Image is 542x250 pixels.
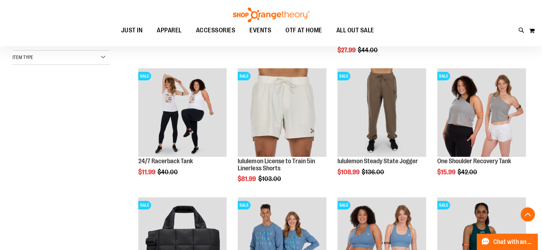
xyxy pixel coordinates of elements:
img: Main view of One Shoulder Recovery Tank [437,68,526,157]
span: SALE [138,201,151,209]
a: 24/7 Racerback TankSALE [138,68,227,158]
span: SALE [138,72,151,80]
span: SALE [337,72,350,80]
div: product [334,65,430,194]
span: ALL OUT SALE [336,22,374,38]
span: $81.99 [238,175,257,182]
span: SALE [337,201,350,209]
div: product [234,65,330,201]
span: $40.00 [158,169,179,176]
a: One Shoulder Recovery Tank [437,158,511,165]
a: lululemon Steady State JoggerSALE [337,68,426,158]
span: SALE [238,72,251,80]
a: lululemon License to Train 5in Linerless ShortsSALE [238,68,326,158]
a: Main view of One Shoulder Recovery TankSALE [437,68,526,158]
button: Back To Top [521,207,535,222]
div: product [135,65,231,194]
img: Shop Orangetheory [232,7,310,22]
a: 24/7 Racerback Tank [138,158,193,165]
img: lululemon Steady State Jogger [337,68,426,157]
span: JUST IN [121,22,143,38]
span: Chat with an Expert [493,239,533,245]
span: OTF AT HOME [285,22,322,38]
span: $15.99 [437,169,456,176]
a: lululemon License to Train 5in Linerless Shorts [238,158,315,172]
span: $44.00 [358,47,379,54]
span: $103.00 [258,175,282,182]
span: $11.99 [138,169,156,176]
span: EVENTS [249,22,271,38]
button: Chat with an Expert [477,234,538,250]
div: product [434,65,530,194]
span: $108.99 [337,169,361,176]
span: APPAREL [157,22,182,38]
span: $42.00 [458,169,478,176]
span: SALE [437,72,450,80]
span: ACCESSORIES [196,22,236,38]
span: SALE [238,201,251,209]
span: SALE [437,201,450,209]
span: $27.99 [337,47,357,54]
span: $136.00 [362,169,385,176]
img: lululemon License to Train 5in Linerless Shorts [238,68,326,157]
span: Item Type [12,54,33,60]
img: 24/7 Racerback Tank [138,68,227,157]
a: lululemon Steady State Jogger [337,158,418,165]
